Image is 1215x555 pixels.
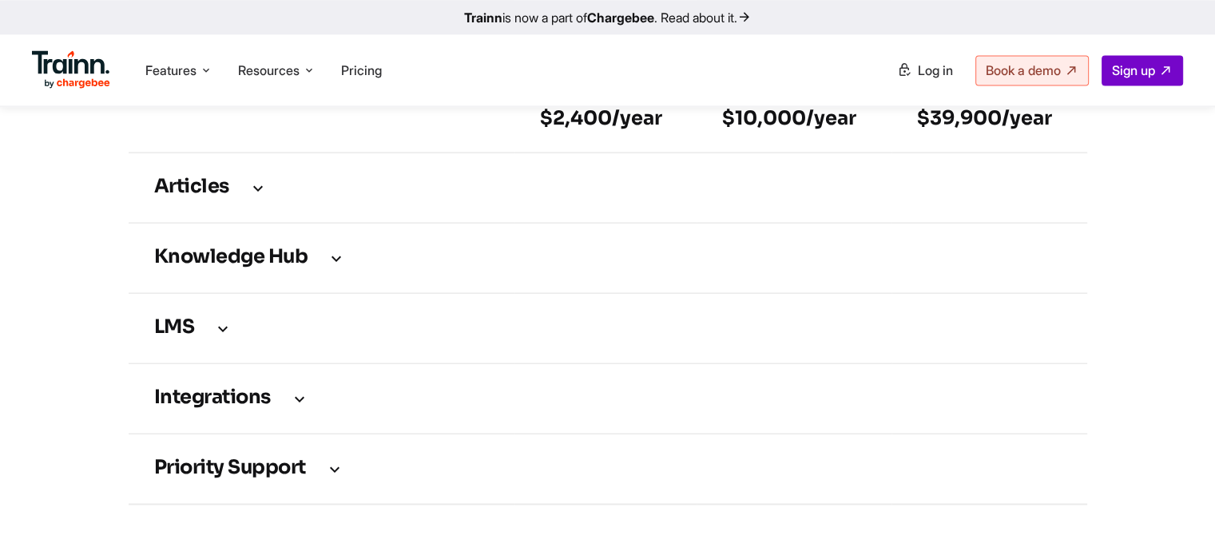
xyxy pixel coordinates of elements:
a: Book a demo [975,55,1089,85]
div: Widget chat [1135,478,1215,555]
h3: LMS [154,319,1062,337]
span: Resources [238,61,300,79]
b: Chargebee [587,10,654,26]
h6: $10,000/year [722,105,866,131]
h3: Knowledge Hub [154,249,1062,267]
h3: Integrations [154,390,1062,407]
span: Sign up [1112,62,1155,78]
a: Pricing [341,62,382,78]
a: Log in [887,56,963,85]
span: Log in [918,62,953,78]
img: Trainn Logo [32,50,110,89]
iframe: Chat Widget [1135,478,1215,555]
h3: Articles [154,179,1062,196]
h6: $39,900/year [917,105,1062,131]
h6: $2,400/year [540,105,671,131]
b: Trainn [464,10,502,26]
span: Features [145,61,197,79]
a: Sign up [1102,55,1183,85]
h3: Priority support [154,460,1062,478]
span: Book a demo [986,62,1061,78]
